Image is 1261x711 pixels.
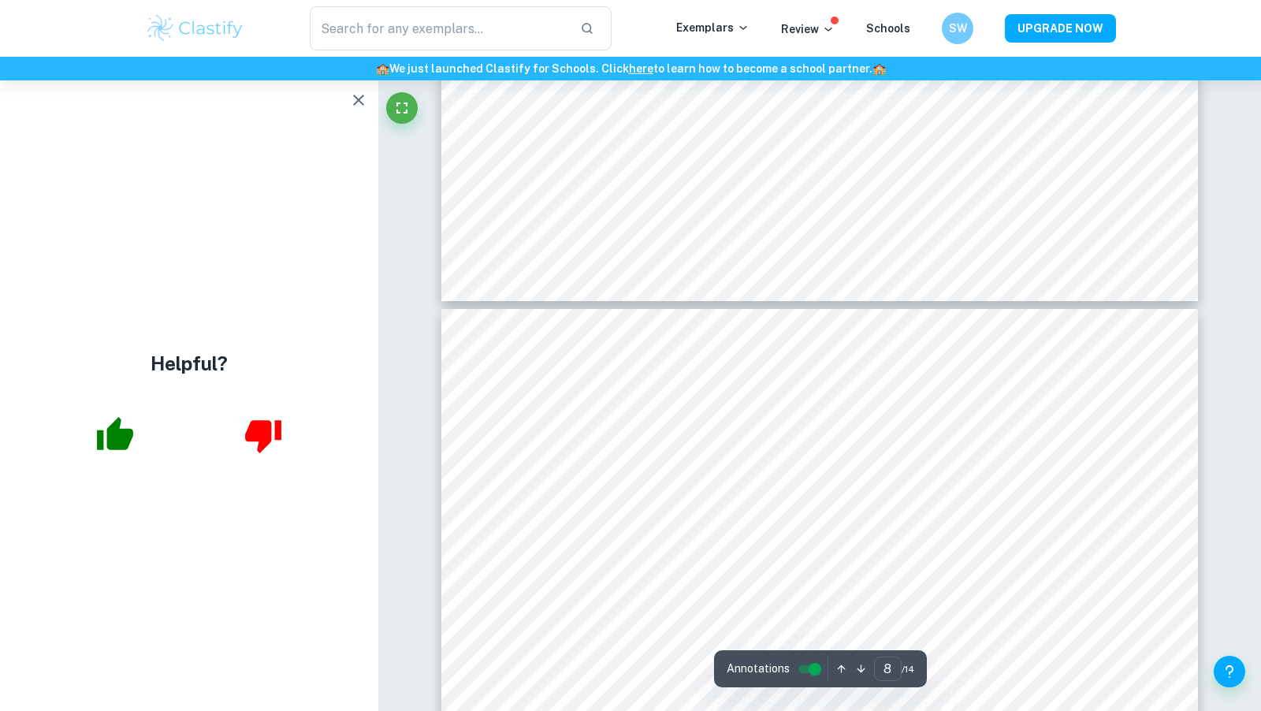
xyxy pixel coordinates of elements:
[310,6,567,50] input: Search for any exemplars...
[727,661,790,677] span: Annotations
[872,62,886,75] span: 🏫
[1214,656,1245,687] button: Help and Feedback
[949,20,967,37] h6: SW
[3,60,1258,77] h6: We just launched Clastify for Schools. Click to learn how to become a school partner.
[145,13,245,44] img: Clastify logo
[781,20,835,38] p: Review
[1005,14,1116,43] button: UPGRADE NOW
[629,62,653,75] a: here
[866,22,910,35] a: Schools
[376,62,389,75] span: 🏫
[942,13,973,44] button: SW
[902,662,914,676] span: / 14
[386,92,418,124] button: Fullscreen
[676,19,750,36] p: Exemplars
[151,349,228,378] h4: Helpful?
